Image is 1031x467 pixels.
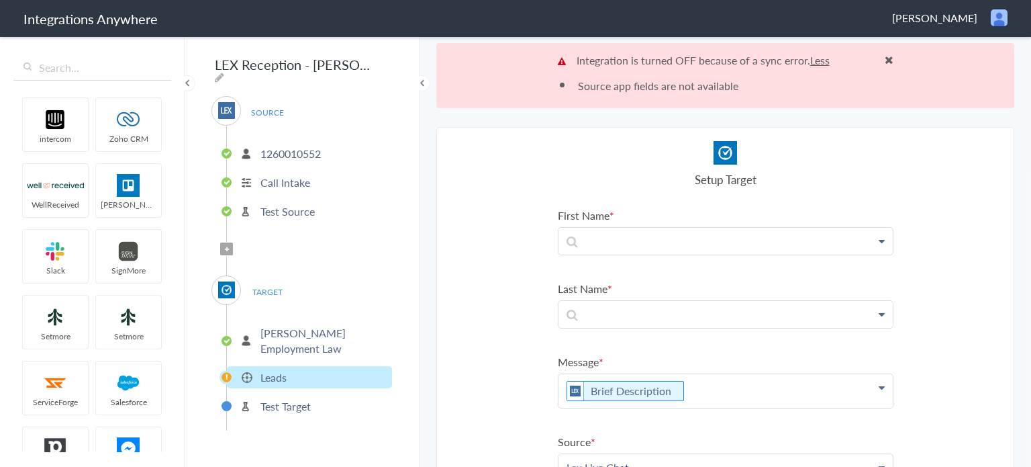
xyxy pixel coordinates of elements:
[23,331,88,342] span: Setmore
[558,78,893,93] li: Source app fields are not available
[23,199,88,210] span: WellReceived
[96,396,161,408] span: Salesforce
[27,372,84,394] img: serviceforge-icon.png
[242,283,293,301] span: TARGET
[96,331,161,342] span: Setmore
[991,9,1008,26] img: user.png
[27,306,84,329] img: setmoreNew.jpg
[260,204,315,219] p: Test Source
[218,282,235,298] img: Clio.jpg
[558,354,893,370] label: Message
[27,437,84,460] img: pipedrive.png
[100,306,157,329] img: setmoreNew.jpg
[714,141,737,165] img: Clio.jpg
[260,325,389,356] p: [PERSON_NAME] Employment Law
[810,52,830,68] a: Less
[23,133,88,144] span: intercom
[260,370,287,385] p: Leads
[96,265,161,276] span: SignMore
[260,398,311,414] p: Test Target
[13,55,171,81] input: Search...
[242,103,293,122] span: SOURCE
[892,10,977,26] span: [PERSON_NAME]
[567,381,684,401] li: Brief Description
[100,108,157,131] img: zoho-logo.svg
[100,372,157,394] img: salesforce-logo.svg
[27,240,84,263] img: slack-logo.svg
[218,102,235,119] img: lex-app-logo.svg
[558,281,893,296] label: Last Name
[96,199,161,210] span: [PERSON_NAME]
[100,437,157,460] img: FBM.png
[558,52,893,68] p: Integration is turned OFF because of a sync error.
[260,175,310,190] p: Call Intake
[27,174,84,197] img: wr-logo.svg
[567,382,584,400] img: lex-app-logo.svg
[558,434,893,450] label: Source
[23,9,158,28] h1: Integrations Anywhere
[100,174,157,197] img: trello.png
[23,396,88,408] span: ServiceForge
[558,171,893,187] h4: Setup Target
[27,108,84,131] img: intercom-logo.svg
[96,133,161,144] span: Zoho CRM
[558,208,893,223] label: First Name
[100,240,157,263] img: signmore-logo.png
[260,146,321,161] p: 1260010552
[23,265,88,276] span: Slack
